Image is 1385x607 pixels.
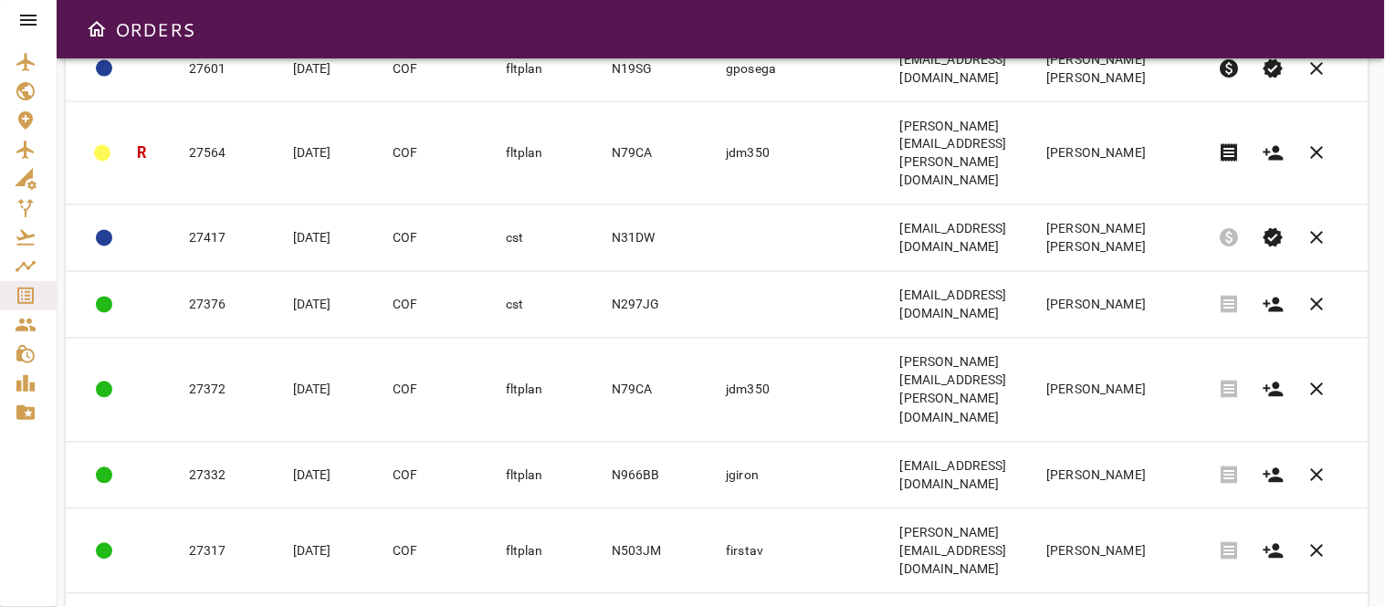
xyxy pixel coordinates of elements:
td: [PERSON_NAME] [1033,272,1204,339]
td: [PERSON_NAME] [PERSON_NAME] [1033,36,1204,102]
td: fltplan [491,102,597,205]
span: clear [1306,379,1328,401]
td: [DATE] [278,339,378,442]
span: Pre-Invoice order [1208,216,1252,260]
span: clear [1306,540,1328,562]
span: Invoice order [1208,454,1252,497]
td: gposega [711,36,886,102]
td: 27376 [174,272,278,339]
button: Cancel order [1296,283,1339,327]
td: fltplan [491,442,597,508]
td: 27564 [174,102,278,205]
span: clear [1306,58,1328,79]
div: COMPLETED [96,543,112,560]
td: [DATE] [278,205,378,272]
td: [DATE] [278,102,378,205]
button: Create customer [1252,283,1296,327]
span: clear [1306,465,1328,487]
td: COF [378,442,491,508]
td: 27601 [174,36,278,102]
td: fltplan [491,339,597,442]
span: clear [1306,227,1328,249]
div: COMPLETED [96,467,112,484]
td: [EMAIL_ADDRESS][DOMAIN_NAME] [886,442,1033,508]
button: Create customer [1252,131,1296,175]
td: [PERSON_NAME] [PERSON_NAME] [1033,205,1204,272]
span: verified [1263,58,1285,79]
td: jdm350 [711,102,886,205]
div: ADMIN [96,230,112,246]
td: [PERSON_NAME] [1033,442,1204,508]
td: [EMAIL_ADDRESS][DOMAIN_NAME] [886,272,1033,339]
td: [PERSON_NAME] [1033,508,1204,593]
td: 27417 [174,205,278,272]
td: [PERSON_NAME][EMAIL_ADDRESS][PERSON_NAME][DOMAIN_NAME] [886,102,1033,205]
button: Create customer [1252,368,1296,412]
button: Cancel order [1296,47,1339,90]
td: N297JG [597,272,711,339]
h3: R [137,143,146,164]
span: Invoice order [1208,368,1252,412]
button: Create customer [1252,454,1296,497]
button: Set Permit Ready [1252,216,1296,260]
td: [DATE] [278,272,378,339]
td: COF [378,508,491,593]
td: [DATE] [278,442,378,508]
div: COMPLETED [96,382,112,398]
span: clear [1306,294,1328,316]
td: COF [378,102,491,205]
td: [EMAIL_ADDRESS][DOMAIN_NAME] [886,205,1033,272]
td: 27317 [174,508,278,593]
h6: ORDERS [115,15,194,44]
td: 27372 [174,339,278,442]
button: Cancel order [1296,368,1339,412]
td: [DATE] [278,36,378,102]
button: Cancel order [1296,529,1339,573]
td: firstav [711,508,886,593]
td: N79CA [597,339,711,442]
td: [DATE] [278,508,378,593]
td: [EMAIL_ADDRESS][DOMAIN_NAME] [886,36,1033,102]
td: jgiron [711,442,886,508]
button: Cancel order [1296,216,1339,260]
td: COF [378,339,491,442]
button: Invoice order [1208,131,1252,175]
td: cst [491,272,597,339]
td: fltplan [491,36,597,102]
td: fltplan [491,508,597,593]
div: ADMIN [94,145,110,162]
td: 27332 [174,442,278,508]
td: [PERSON_NAME] [1033,102,1204,205]
button: Cancel order [1296,454,1339,497]
td: N19SG [597,36,711,102]
td: cst [491,205,597,272]
td: [PERSON_NAME][EMAIL_ADDRESS][DOMAIN_NAME] [886,508,1033,593]
button: Set Permit Ready [1252,47,1296,90]
td: COF [378,205,491,272]
td: COF [378,36,491,102]
span: verified [1263,227,1285,249]
button: Cancel order [1296,131,1339,175]
td: COF [378,272,491,339]
span: receipt [1219,142,1241,164]
button: Create customer [1252,529,1296,573]
td: [PERSON_NAME][EMAIL_ADDRESS][PERSON_NAME][DOMAIN_NAME] [886,339,1033,442]
button: Open drawer [79,11,115,47]
span: paid [1219,58,1241,79]
td: N79CA [597,102,711,205]
span: clear [1306,142,1328,164]
div: COMPLETED [96,297,112,313]
div: ADMIN [96,60,112,77]
span: Invoice order [1208,283,1252,327]
button: Pre-Invoice order [1208,47,1252,90]
td: [PERSON_NAME] [1033,339,1204,442]
td: jdm350 [711,339,886,442]
td: N966BB [597,442,711,508]
td: N503JM [597,508,711,593]
td: N31DW [597,205,711,272]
